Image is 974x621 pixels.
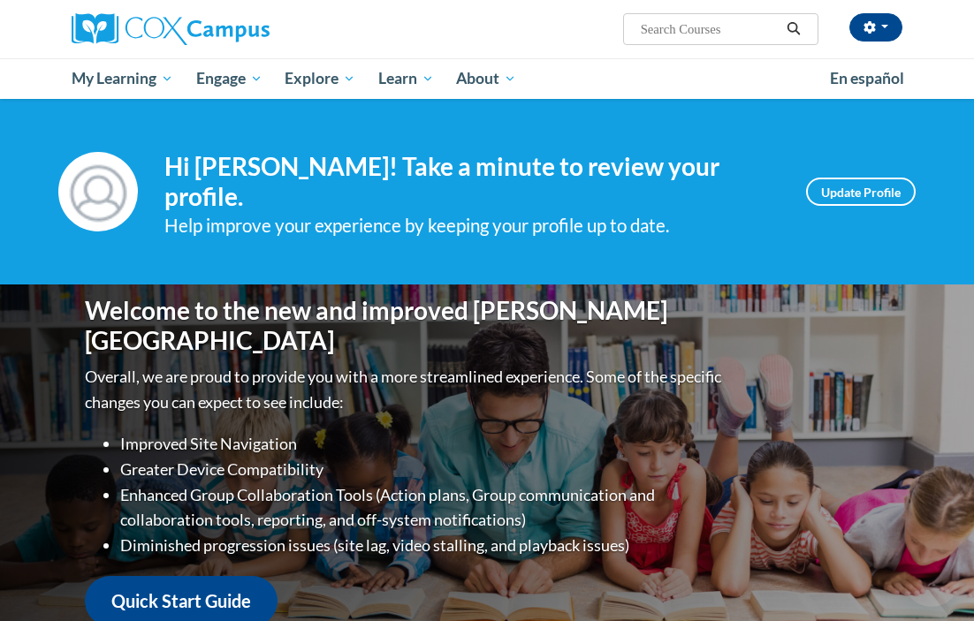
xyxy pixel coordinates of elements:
span: My Learning [72,68,173,89]
span: About [456,68,516,89]
li: Diminished progression issues (site lag, video stalling, and playback issues) [120,533,726,558]
div: Help improve your experience by keeping your profile up to date. [164,211,780,240]
span: Engage [196,68,263,89]
a: En español [818,60,916,97]
iframe: Button to launch messaging window [903,550,960,607]
a: Cox Campus [72,13,331,45]
span: En español [830,69,904,87]
img: Profile Image [58,152,138,231]
a: Update Profile [806,178,916,206]
h1: Welcome to the new and improved [PERSON_NAME][GEOGRAPHIC_DATA] [85,296,726,355]
button: Account Settings [849,13,902,42]
p: Overall, we are proud to provide you with a more streamlined experience. Some of the specific cha... [85,364,726,415]
li: Greater Device Compatibility [120,457,726,482]
li: Enhanced Group Collaboration Tools (Action plans, Group communication and collaboration tools, re... [120,482,726,534]
a: My Learning [60,58,185,99]
a: Engage [185,58,274,99]
span: Learn [378,68,434,89]
h4: Hi [PERSON_NAME]! Take a minute to review your profile. [164,152,780,211]
li: Improved Site Navigation [120,431,726,457]
a: Explore [273,58,367,99]
a: About [445,58,529,99]
a: Learn [367,58,445,99]
input: Search Courses [639,19,780,40]
button: Search [780,19,807,40]
div: Main menu [58,58,916,99]
img: Cox Campus [72,13,270,45]
span: Explore [285,68,355,89]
